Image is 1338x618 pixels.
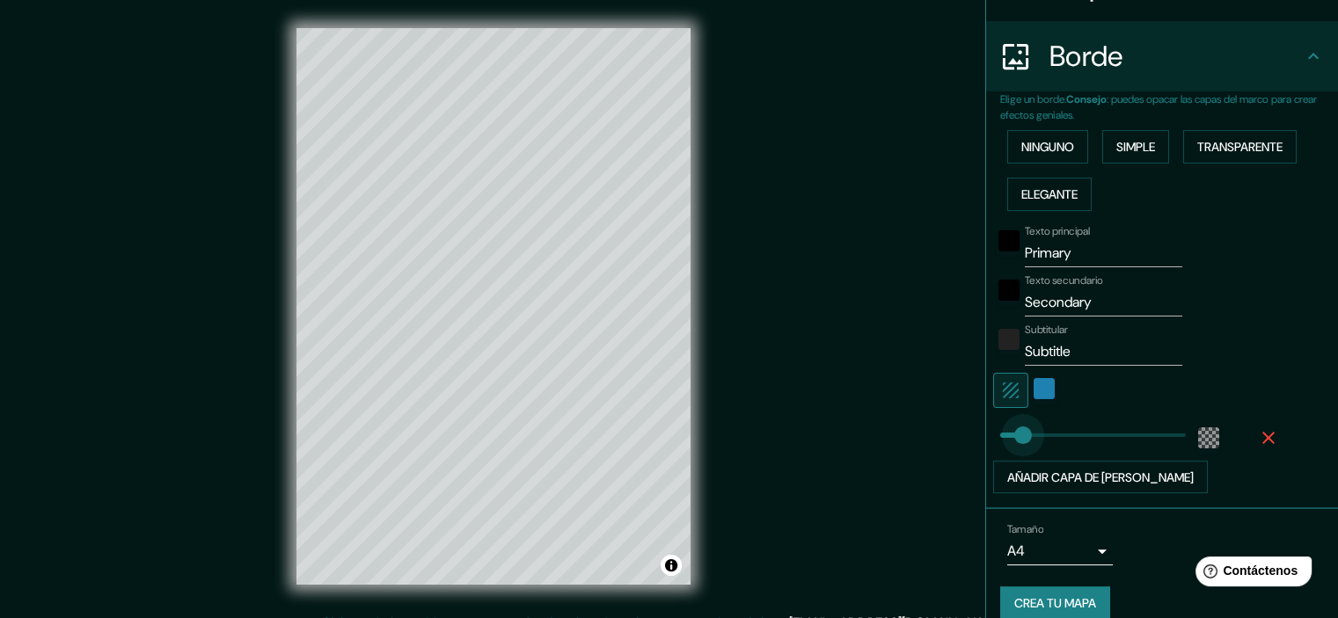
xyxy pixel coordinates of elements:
[1049,38,1123,75] font: Borde
[1007,537,1113,565] div: A4
[998,280,1020,301] button: negro
[1000,92,1317,122] font: : puedes opacar las capas del marco para crear efectos geniales.
[1025,224,1090,238] font: Texto principal
[1000,92,1066,106] font: Elige un borde.
[998,329,1020,350] button: color-222222
[1025,273,1103,287] font: Texto secundario
[1198,427,1219,448] button: color-55555563
[1021,139,1074,155] font: Ninguno
[1197,139,1283,155] font: Transparente
[1007,130,1088,164] button: Ninguno
[1116,139,1155,155] font: Simple
[1007,178,1092,211] button: Elegante
[1183,130,1297,164] button: Transparente
[1034,378,1055,399] button: color-1E81B0
[1007,542,1025,560] font: A4
[998,230,1020,251] button: negro
[1014,596,1096,612] font: Crea tu mapa
[1021,186,1078,202] font: Elegante
[1066,92,1107,106] font: Consejo
[661,555,682,576] button: Activar o desactivar atribución
[1007,469,1194,485] font: Añadir capa de [PERSON_NAME]
[1025,323,1068,337] font: Subtitular
[986,21,1338,91] div: Borde
[1181,549,1319,599] iframe: Lanzador de widgets de ayuda
[1102,130,1169,164] button: Simple
[993,461,1208,494] button: Añadir capa de [PERSON_NAME]
[1007,523,1043,537] font: Tamaño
